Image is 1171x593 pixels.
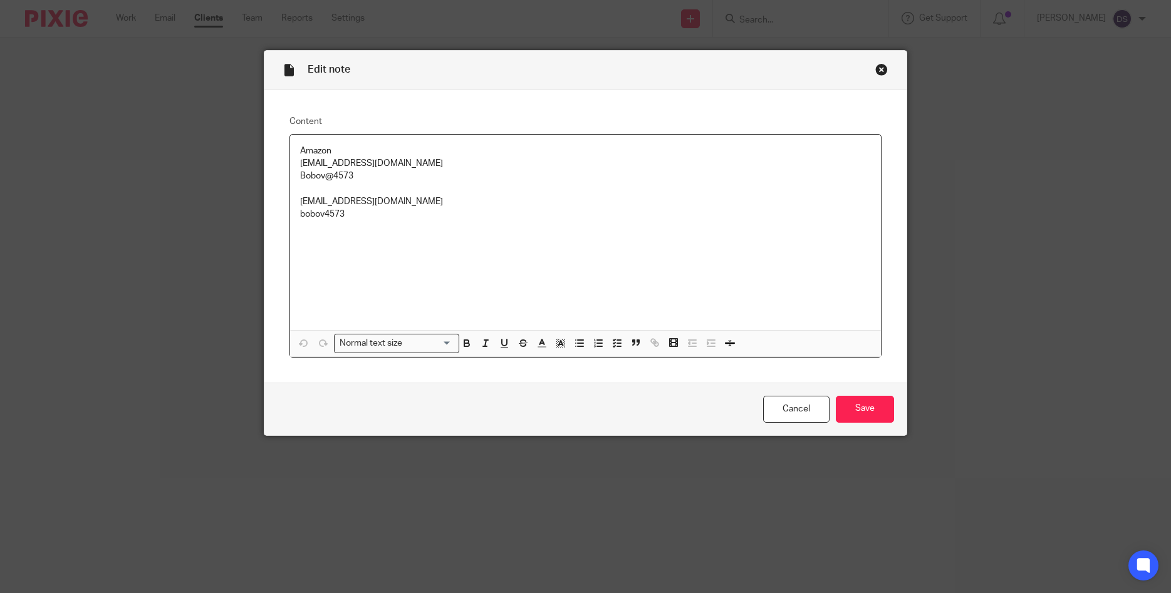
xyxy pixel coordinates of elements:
input: Save [836,396,894,423]
a: Cancel [763,396,830,423]
p: [EMAIL_ADDRESS][DOMAIN_NAME] [300,195,872,208]
input: Search for option [406,337,451,350]
div: Search for option [334,334,459,353]
p: bobov4573 [300,208,872,220]
div: Close this dialog window [875,63,888,76]
p: [EMAIL_ADDRESS][DOMAIN_NAME] [300,157,872,170]
p: Amazon [300,145,872,157]
p: Bobov@4573 [300,170,872,182]
label: Content [289,115,882,128]
span: Edit note [308,64,350,75]
span: Normal text size [337,337,405,350]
